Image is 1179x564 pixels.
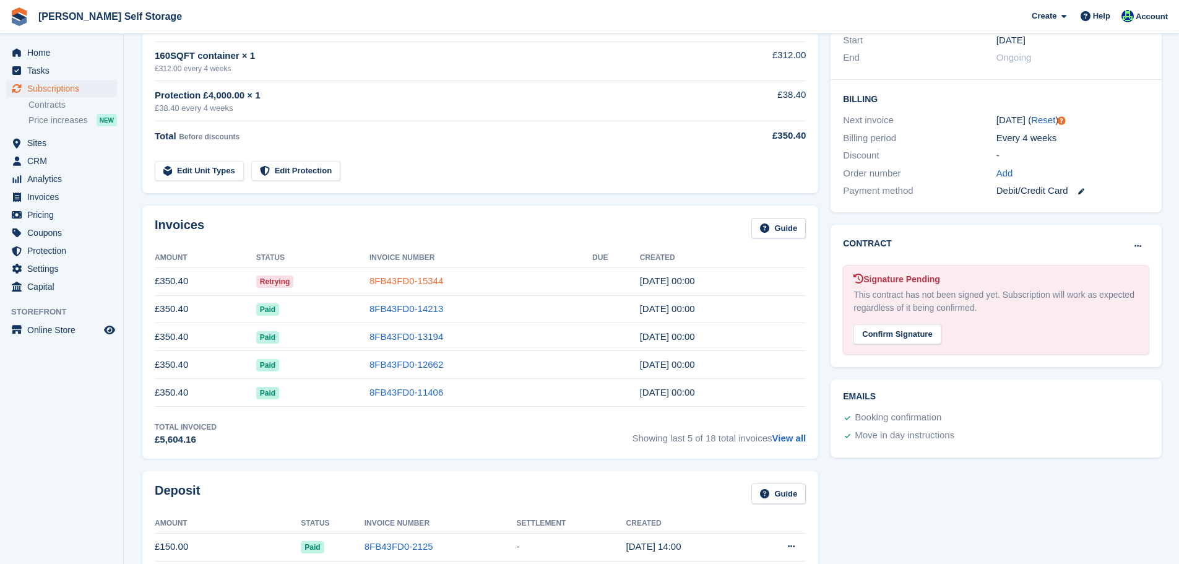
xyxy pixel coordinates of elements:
span: CRM [27,152,101,170]
th: Settlement [516,514,626,534]
div: End [843,51,996,65]
th: Status [256,248,369,268]
h2: Billing [843,92,1149,105]
div: Discount [843,149,996,163]
span: Protection [27,242,101,259]
div: 160SQFT container × 1 [155,49,706,63]
div: Confirm Signature [853,324,941,345]
h2: Contract [843,237,892,250]
span: Price increases [28,115,88,126]
div: Every 4 weeks [996,131,1149,145]
div: Next invoice [843,113,996,128]
a: 8FB43FD0-15344 [369,275,443,286]
a: menu [6,62,117,79]
a: menu [6,152,117,170]
a: menu [6,321,117,339]
a: menu [6,80,117,97]
div: Total Invoiced [155,422,217,433]
span: Help [1093,10,1110,22]
a: Edit Unit Types [155,161,244,181]
time: 2024-06-26 13:00:36 UTC [626,541,681,552]
span: Paid [256,387,279,399]
time: 2025-08-19 23:00:49 UTC [640,303,695,314]
th: Created [626,514,748,534]
a: View all [772,433,806,443]
div: NEW [97,114,117,126]
span: Showing last 5 of 18 total invoices [633,422,806,447]
a: [PERSON_NAME] Self Storage [33,6,187,27]
a: menu [6,224,117,241]
span: Pricing [27,206,101,223]
span: Home [27,44,101,61]
a: menu [6,206,117,223]
th: Due [592,248,640,268]
div: Billing period [843,131,996,145]
time: 2025-05-27 23:00:32 UTC [640,387,695,397]
span: Ongoing [996,52,1032,63]
td: £150.00 [155,533,301,561]
div: Move in day instructions [855,428,954,443]
div: £38.40 every 4 weeks [155,102,706,115]
span: Paid [256,331,279,344]
a: Confirm Signature [853,321,941,332]
a: menu [6,134,117,152]
time: 2025-09-16 23:00:55 UTC [640,275,695,286]
span: Capital [27,278,101,295]
a: menu [6,44,117,61]
th: Amount [155,514,301,534]
time: 2025-07-22 23:00:17 UTC [640,331,695,342]
span: Subscriptions [27,80,101,97]
a: menu [6,170,117,188]
td: £350.40 [155,295,256,323]
time: 2024-06-25 23:00:00 UTC [996,33,1026,48]
a: 8FB43FD0-2125 [365,541,433,552]
a: 8FB43FD0-12662 [369,359,443,370]
span: Analytics [27,170,101,188]
div: Protection £4,000.00 × 1 [155,89,706,103]
a: 8FB43FD0-11406 [369,387,443,397]
span: Invoices [27,188,101,206]
div: - [996,149,1149,163]
h2: Invoices [155,218,204,238]
div: Tooltip anchor [1056,115,1067,126]
span: Coupons [27,224,101,241]
div: £5,604.16 [155,433,217,447]
span: Account [1136,11,1168,23]
span: Sites [27,134,101,152]
th: Invoice Number [365,514,517,534]
h2: Deposit [155,484,200,504]
a: Guide [751,218,806,238]
th: Created [640,248,806,268]
td: £312.00 [706,41,806,80]
span: Create [1032,10,1056,22]
img: Jenna Kennedy [1121,10,1134,22]
span: Paid [256,303,279,316]
a: Contracts [28,99,117,111]
span: Settings [27,260,101,277]
a: menu [6,260,117,277]
a: 8FB43FD0-13194 [369,331,443,342]
a: Preview store [102,323,117,337]
th: Amount [155,248,256,268]
td: £350.40 [155,323,256,351]
h2: Emails [843,392,1149,402]
div: Payment method [843,184,996,198]
a: 8FB43FD0-14213 [369,303,443,314]
td: £350.40 [155,379,256,407]
div: Signature Pending [853,273,1139,286]
img: stora-icon-8386f47178a22dfd0bd8f6a31ec36ba5ce8667c1dd55bd0f319d3a0aa187defe.svg [10,7,28,26]
span: Paid [256,359,279,371]
div: Start [843,33,996,48]
div: [DATE] ( ) [996,113,1149,128]
a: Add [996,167,1013,181]
div: Booking confirmation [855,410,941,425]
div: £350.40 [706,129,806,143]
span: Before discounts [179,132,240,141]
td: £350.40 [155,267,256,295]
div: £312.00 every 4 weeks [155,63,706,74]
td: - [516,533,626,561]
time: 2025-06-24 23:00:45 UTC [640,359,695,370]
div: Debit/Credit Card [996,184,1149,198]
a: Reset [1031,115,1055,125]
span: Total [155,131,176,141]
